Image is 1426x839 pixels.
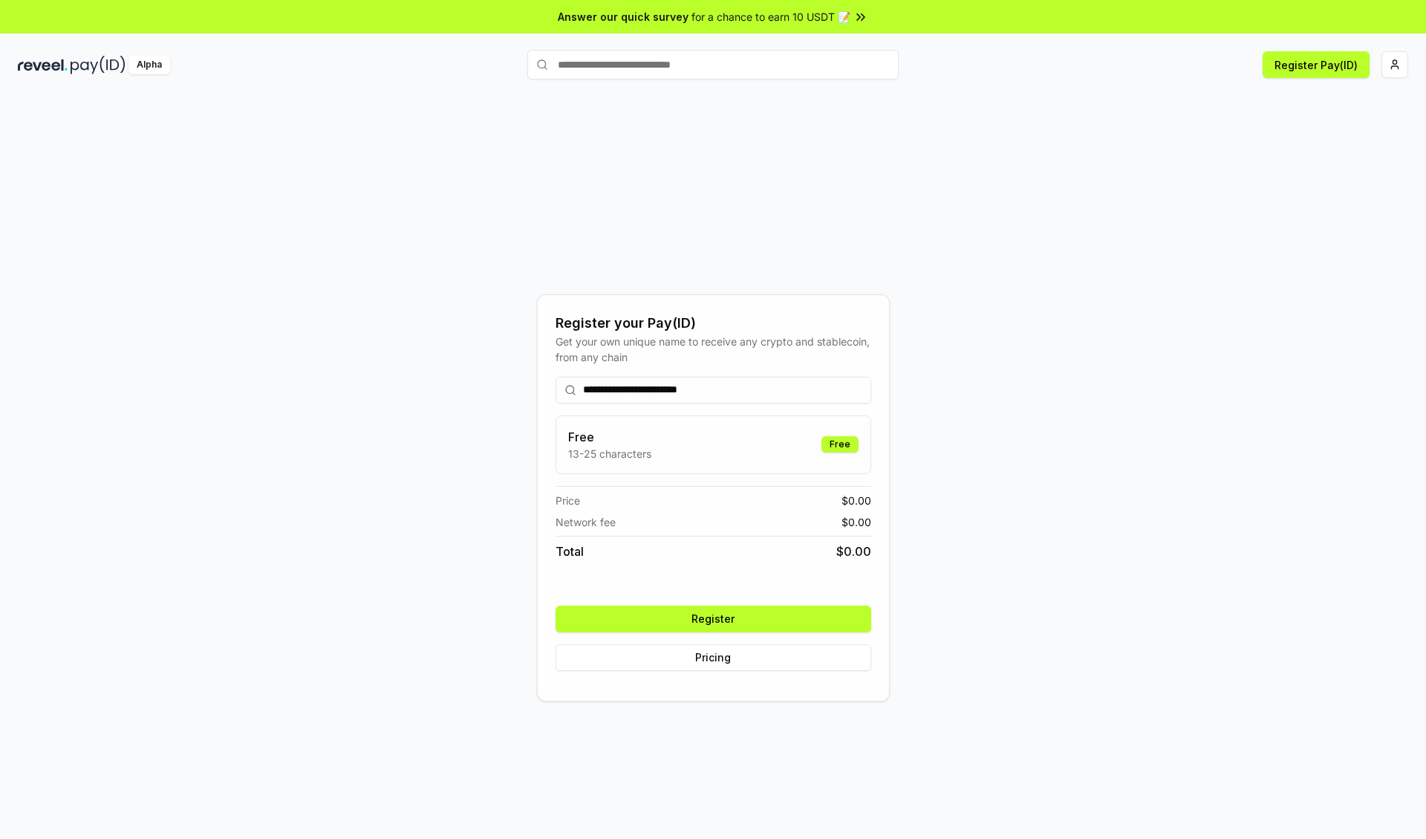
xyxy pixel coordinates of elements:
[568,428,651,446] h3: Free
[556,644,871,671] button: Pricing
[841,493,871,508] span: $ 0.00
[558,9,688,25] span: Answer our quick survey
[556,313,871,334] div: Register your Pay(ID)
[71,56,126,74] img: pay_id
[691,9,850,25] span: for a chance to earn 10 USDT 📝
[568,446,651,461] p: 13-25 characters
[821,436,859,453] div: Free
[18,56,68,74] img: reveel_dark
[556,606,871,632] button: Register
[556,334,871,365] div: Get your own unique name to receive any crypto and stablecoin, from any chain
[841,514,871,530] span: $ 0.00
[128,56,170,74] div: Alpha
[1263,51,1370,78] button: Register Pay(ID)
[556,514,616,530] span: Network fee
[556,542,584,560] span: Total
[836,542,871,560] span: $ 0.00
[556,493,580,508] span: Price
